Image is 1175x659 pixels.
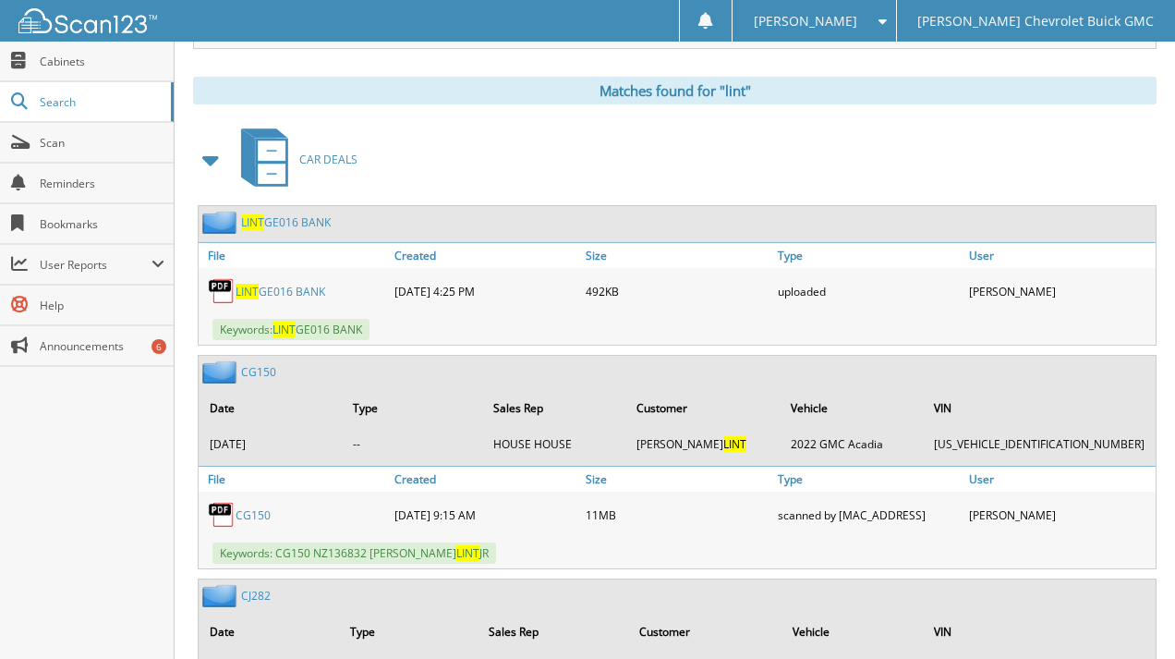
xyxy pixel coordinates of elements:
span: Search [40,94,162,110]
img: folder2.png [202,584,241,607]
a: CG150 [236,507,271,523]
th: Vehicle [781,389,923,427]
span: Bookmarks [40,216,164,232]
td: [PERSON_NAME] [627,429,780,459]
div: [PERSON_NAME] [964,496,1156,533]
a: Type [773,243,964,268]
a: Created [390,243,581,268]
td: [DATE] [200,429,342,459]
img: folder2.png [202,211,241,234]
a: Type [773,467,964,492]
a: User [964,467,1156,492]
a: File [199,243,390,268]
img: scan123-logo-white.svg [18,8,157,33]
span: LINT [723,436,746,452]
div: [DATE] 4:25 PM [390,273,581,310]
div: Matches found for "lint" [193,77,1157,104]
span: LINT [241,214,264,230]
a: LINTGE016 BANK [241,214,331,230]
th: VIN [925,613,1154,651]
span: [PERSON_NAME] [754,16,857,27]
td: -- [344,429,483,459]
th: Type [341,613,478,651]
span: Reminders [40,176,164,191]
img: folder2.png [202,360,241,384]
span: LINT [456,545,479,561]
th: Vehicle [783,613,923,651]
span: Keywords: CG150 NZ136832 [PERSON_NAME] JR [212,543,496,564]
th: Customer [630,613,782,651]
div: 11MB [581,496,772,533]
th: Type [344,389,483,427]
div: 492KB [581,273,772,310]
span: CAR DEALS [299,152,357,167]
a: CJ282 [241,588,271,604]
span: User Reports [40,257,151,273]
div: scanned by [MAC_ADDRESS] [773,496,964,533]
th: Sales Rep [484,389,625,427]
th: Date [200,613,339,651]
th: VIN [925,389,1154,427]
span: LINT [236,284,259,299]
span: LINT [273,322,296,337]
td: [US_VEHICLE_IDENTIFICATION_NUMBER] [925,429,1154,459]
span: Scan [40,135,164,151]
th: Customer [627,389,780,427]
div: uploaded [773,273,964,310]
a: LINTGE016 BANK [236,284,325,299]
a: User [964,243,1156,268]
th: Date [200,389,342,427]
a: Size [581,243,772,268]
a: File [199,467,390,492]
div: [DATE] 9:15 AM [390,496,581,533]
span: Keywords: GE016 BANK [212,319,369,340]
span: [PERSON_NAME] Chevrolet Buick GMC [917,16,1154,27]
a: Size [581,467,772,492]
img: PDF.png [208,501,236,529]
img: PDF.png [208,277,236,305]
span: Help [40,298,164,313]
div: [PERSON_NAME] [964,273,1156,310]
td: HOUSE HOUSE [484,429,625,459]
div: 6 [151,339,166,354]
a: CAR DEALS [230,123,357,196]
th: Sales Rep [479,613,627,651]
span: Announcements [40,338,164,354]
a: CG150 [241,364,276,380]
span: Cabinets [40,54,164,69]
a: Created [390,467,581,492]
td: 2022 GMC Acadia [781,429,923,459]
